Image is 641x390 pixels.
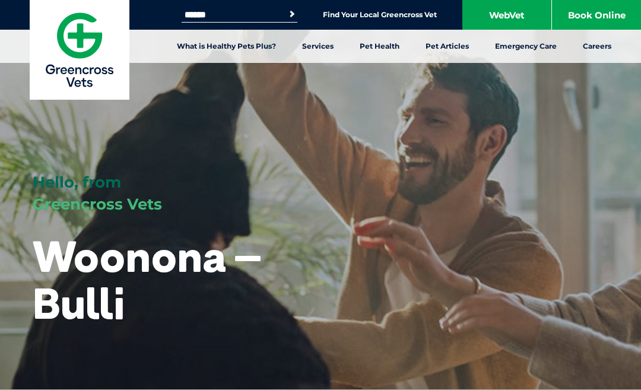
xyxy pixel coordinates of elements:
button: Search [286,8,298,20]
span: Greencross Vets [33,195,162,214]
a: Pet Articles [412,30,482,63]
span: Hello, from [33,173,121,192]
a: Services [289,30,347,63]
a: Pet Health [347,30,412,63]
a: Emergency Care [482,30,570,63]
a: Find Your Local Greencross Vet [323,10,437,20]
a: Careers [570,30,624,63]
a: What is Healthy Pets Plus? [164,30,289,63]
h1: Woonona – Bulli [33,233,264,326]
